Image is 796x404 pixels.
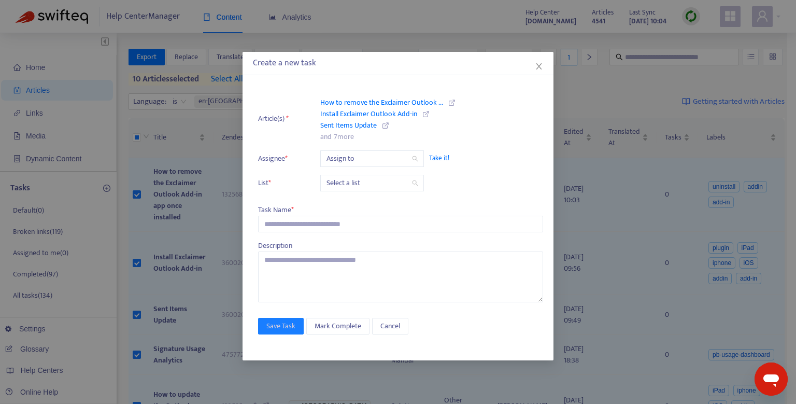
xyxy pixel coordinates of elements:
span: close [535,62,543,71]
button: Save Task [258,318,304,335]
button: Cancel [372,318,408,335]
button: Mark Complete [306,318,369,335]
span: Take it! [429,153,533,163]
button: Close [533,61,545,72]
span: search [412,156,418,162]
span: Install Exclaimer Outlook Add-in [320,108,417,120]
span: Assignee [258,153,294,164]
span: Mark Complete [315,321,361,332]
iframe: Button to launch messaging window [755,363,788,396]
a: 7 more [334,131,354,143]
span: List [258,177,294,189]
div: Create a new task [253,57,543,69]
span: Article(s) [258,113,294,124]
span: search [412,180,418,186]
div: and [320,97,443,143]
div: Task Name [258,204,543,216]
span: Sent Items Update [320,119,377,131]
span: How to remove the Exclaimer Outlook ... [320,96,443,108]
span: Description [258,240,292,252]
span: Cancel [380,321,400,332]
